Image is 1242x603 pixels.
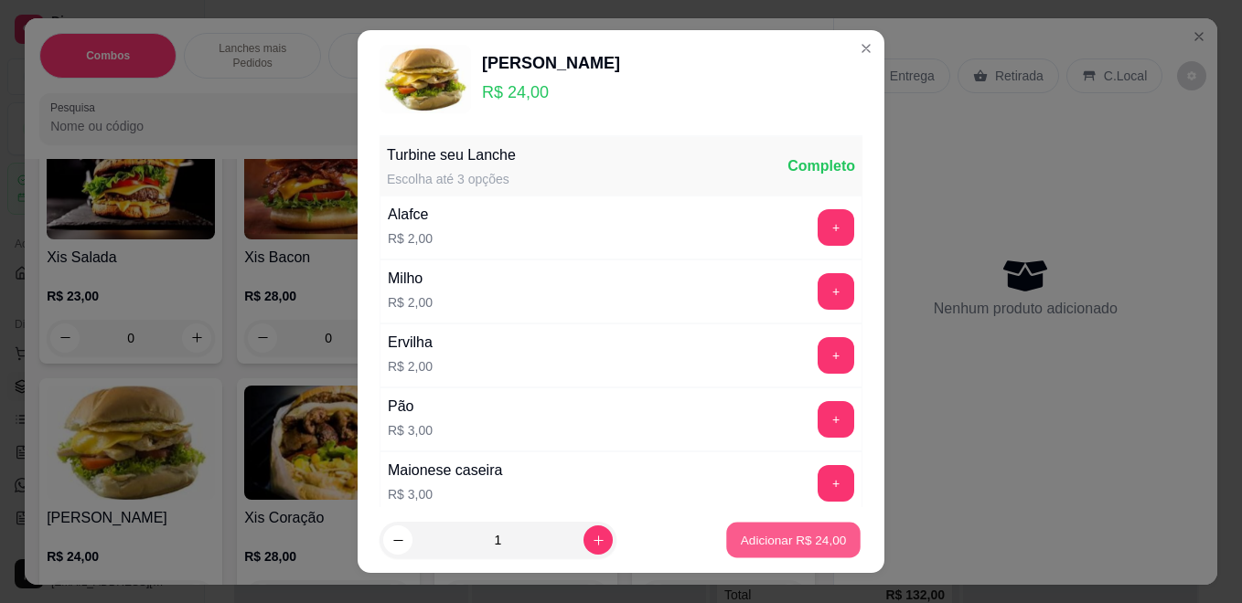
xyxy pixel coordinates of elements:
p: R$ 24,00 [482,79,620,105]
button: add [818,401,854,438]
div: Pão [388,396,433,418]
img: product-image [380,45,471,113]
p: R$ 3,00 [388,421,433,439]
button: Adicionar R$ 24,00 [726,523,861,558]
div: Alafce [388,204,433,226]
div: Escolha até 3 opções [387,170,516,188]
p: R$ 3,00 [388,485,502,503]
div: Milho [388,268,433,290]
button: increase-product-quantity [584,525,613,555]
p: Adicionar R$ 24,00 [741,531,847,548]
button: add [818,465,854,502]
p: R$ 2,00 [388,229,433,248]
p: R$ 2,00 [388,293,433,312]
div: [PERSON_NAME] [482,50,620,76]
button: Close [851,34,881,63]
div: Maionese caseira [388,460,502,481]
button: decrease-product-quantity [383,525,412,555]
p: R$ 2,00 [388,357,433,376]
button: add [818,337,854,374]
div: Ervilha [388,332,433,354]
button: add [818,209,854,246]
div: Completo [787,155,855,177]
button: add [818,273,854,310]
div: Turbine seu Lanche [387,144,516,166]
